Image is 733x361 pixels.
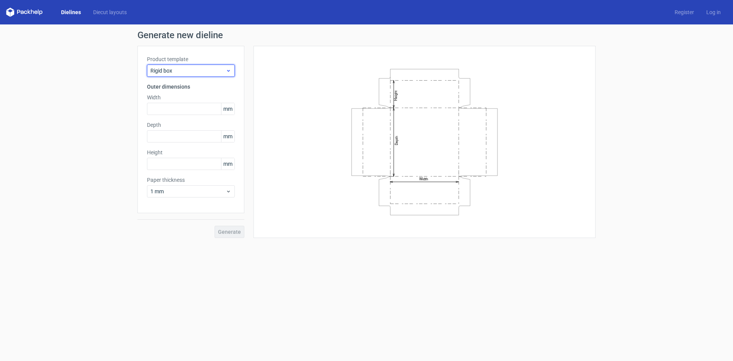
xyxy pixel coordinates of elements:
[137,31,596,40] h1: Generate new dieline
[87,8,133,16] a: Diecut layouts
[221,158,234,170] span: mm
[394,90,398,100] text: Height
[147,121,235,129] label: Depth
[419,177,428,181] text: Width
[55,8,87,16] a: Dielines
[147,55,235,63] label: Product template
[150,67,226,74] span: Rigid box
[150,188,226,195] span: 1 mm
[394,136,399,145] text: Depth
[147,176,235,184] label: Paper thickness
[147,149,235,156] label: Height
[221,131,234,142] span: mm
[147,83,235,91] h3: Outer dimensions
[221,103,234,115] span: mm
[668,8,700,16] a: Register
[700,8,727,16] a: Log in
[147,94,235,101] label: Width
